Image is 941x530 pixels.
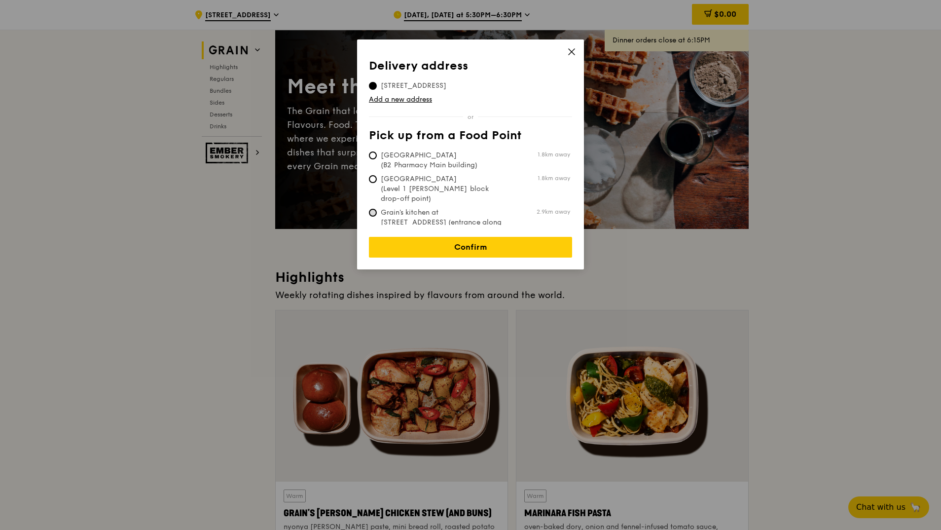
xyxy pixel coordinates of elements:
[369,151,377,159] input: [GEOGRAPHIC_DATA] (B2 Pharmacy Main building)1.8km away
[538,151,570,158] span: 1.8km away
[537,208,570,216] span: 2.9km away
[369,95,572,105] a: Add a new address
[369,82,377,90] input: [STREET_ADDRESS]
[369,81,458,91] span: [STREET_ADDRESS]
[369,59,572,77] th: Delivery address
[538,174,570,182] span: 1.8km away
[369,175,377,183] input: [GEOGRAPHIC_DATA] (Level 1 [PERSON_NAME] block drop-off point)1.8km away
[369,129,572,147] th: Pick up from a Food Point
[369,174,516,204] span: [GEOGRAPHIC_DATA] (Level 1 [PERSON_NAME] block drop-off point)
[369,237,572,258] a: Confirm
[369,209,377,217] input: Grain's kitchen at [STREET_ADDRESS] (entrance along [PERSON_NAME][GEOGRAPHIC_DATA])2.9km away
[369,208,516,247] span: Grain's kitchen at [STREET_ADDRESS] (entrance along [PERSON_NAME][GEOGRAPHIC_DATA])
[369,151,516,170] span: [GEOGRAPHIC_DATA] (B2 Pharmacy Main building)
